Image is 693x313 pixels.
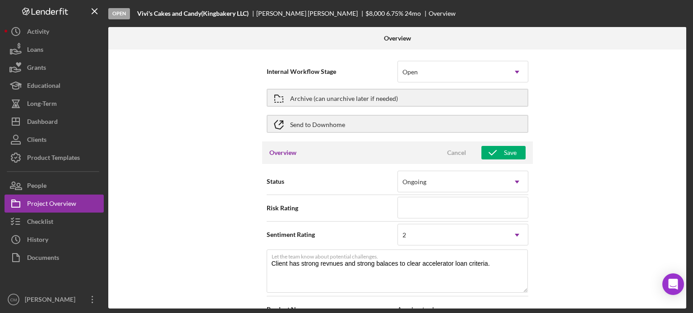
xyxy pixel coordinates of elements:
[272,250,528,260] label: Let the team know about potential challenges.
[108,8,130,19] div: Open
[27,131,46,151] div: Clients
[27,195,76,215] div: Project Overview
[402,178,426,186] div: Ongoing
[27,213,53,233] div: Checklist
[10,297,17,302] text: CM
[27,249,59,269] div: Documents
[27,231,48,251] div: History
[504,146,517,159] div: Save
[434,146,479,159] button: Cancel
[267,204,397,213] span: Risk Rating
[5,77,104,95] button: Educational
[137,10,249,17] b: Vivi's Cakes and Candy(Kingbakery LLC)
[405,10,421,17] div: 24 mo
[269,148,296,157] h3: Overview
[267,89,528,107] button: Archive (can unarchive later if needed)
[365,9,385,17] span: $8,000
[27,77,60,97] div: Educational
[386,10,403,17] div: 6.75 %
[27,59,46,79] div: Grants
[23,290,81,311] div: [PERSON_NAME]
[27,177,46,197] div: People
[662,273,684,295] div: Open Intercom Messenger
[5,290,104,308] button: CM[PERSON_NAME]
[5,149,104,167] button: Product Templates
[481,146,526,159] button: Save
[27,113,58,133] div: Dashboard
[402,231,406,239] div: 2
[5,23,104,41] button: Activity
[27,41,43,61] div: Loans
[267,177,397,186] span: Status
[267,115,528,133] button: Send to Downhome
[5,113,104,131] button: Dashboard
[5,59,104,77] button: Grants
[290,116,345,132] div: Send to Downhome
[429,10,456,17] div: Overview
[5,249,104,267] button: Documents
[5,41,104,59] button: Loans
[267,230,397,239] span: Sentiment Rating
[447,146,466,159] div: Cancel
[5,95,104,113] button: Long-Term
[27,149,80,169] div: Product Templates
[397,306,528,313] span: Accelerator Loan
[384,35,411,42] b: Overview
[267,249,528,293] textarea: Client has strong revnues and strong balaces to clear accelerator loan criteria.
[402,68,418,76] div: Open
[267,67,397,76] span: Internal Workflow Stage
[5,131,104,149] button: Clients
[290,90,398,106] div: Archive (can unarchive later if needed)
[27,23,49,43] div: Activity
[5,213,104,231] button: Checklist
[5,195,104,213] button: Project Overview
[5,177,104,195] button: People
[27,95,57,115] div: Long-Term
[5,231,104,249] button: History
[256,10,365,17] div: [PERSON_NAME] [PERSON_NAME]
